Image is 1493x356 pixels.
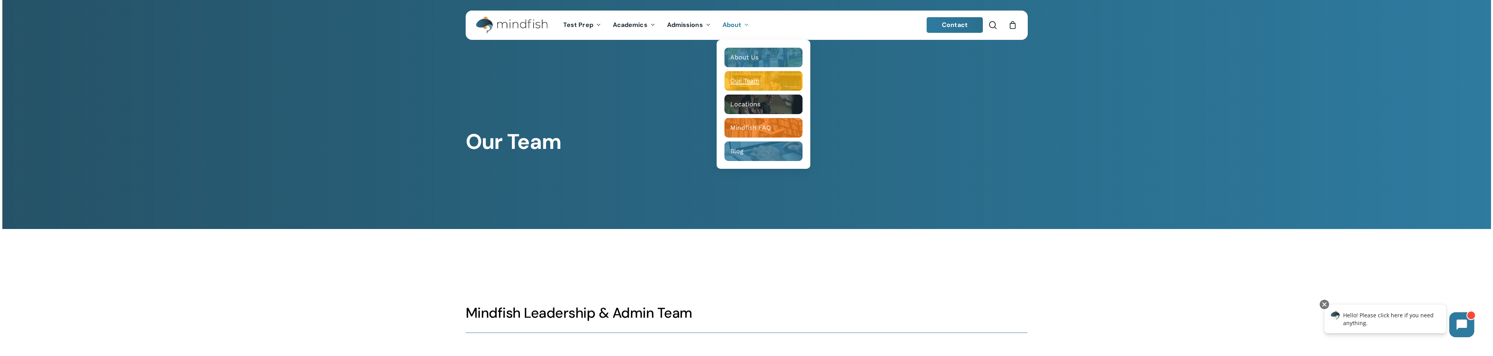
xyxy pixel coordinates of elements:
span: About Us [730,54,758,61]
a: Blog [724,141,803,161]
a: Test Prep [557,22,607,29]
span: Academics [613,21,648,29]
span: Test Prep [563,21,593,29]
a: Cart [1009,21,1017,29]
iframe: Chatbot [1316,298,1482,345]
header: Main Menu [466,11,1028,40]
span: Blog [730,147,744,155]
nav: Main Menu [557,11,755,40]
a: Academics [607,22,661,29]
span: Mindfish FAQ [730,124,771,131]
span: Admissions [667,21,703,29]
a: Admissions [661,22,717,29]
a: About Us [724,48,803,67]
span: Our Team [730,77,760,84]
a: Our Team [724,71,803,91]
a: Contact [927,17,983,33]
span: Locations [730,100,760,108]
a: About [717,22,755,29]
h3: Mindfish Leadership & Admin Team [466,304,1027,322]
a: Locations [724,95,803,114]
a: Mindfish FAQ [724,118,803,138]
h1: Our Team [466,129,1027,154]
span: Contact [942,21,968,29]
span: About [722,21,742,29]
